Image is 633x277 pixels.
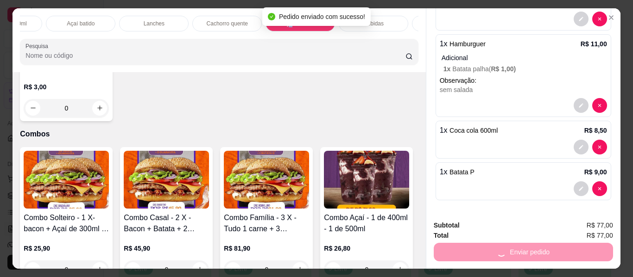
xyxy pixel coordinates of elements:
p: R$ 9,00 [584,167,607,177]
p: 1 x [440,125,498,136]
div: sem salada [440,85,607,94]
span: Coca cola 600ml [449,127,498,134]
h4: Combo Açaí - 1 de 400ml - 1 de 500ml [324,212,409,234]
button: decrease-product-quantity [592,12,607,26]
p: Açaí batido [67,20,95,27]
button: decrease-product-quantity [574,140,589,154]
span: Pedido enviado com sucesso! [279,13,365,20]
button: increase-product-quantity [92,101,107,116]
img: product-image [124,151,209,209]
label: Pesquisa [25,42,51,50]
button: increase-product-quantity [92,262,107,277]
button: Close [604,10,619,25]
p: Batata palha ( [443,64,607,74]
input: Pesquisa [25,51,405,60]
button: decrease-product-quantity [25,262,40,277]
p: R$ 26,80 [324,244,409,253]
button: decrease-product-quantity [25,101,40,116]
strong: Total [434,232,449,239]
img: product-image [324,151,409,209]
strong: Subtotal [434,222,460,229]
span: R$ 1,00 ) [491,65,516,73]
p: Combos [20,129,418,140]
p: Observação: [440,76,607,85]
h4: Combo Casal - 2 X - Bacon + Batata + 2 Guaravitas [124,212,209,234]
p: R$ 11,00 [581,39,607,49]
img: product-image [24,151,109,209]
img: product-image [224,151,309,209]
h4: Combo Família - 3 X - Tudo 1 carne + 3 Guaravita + 1 Batata G [224,212,309,234]
button: decrease-product-quantity [126,262,140,277]
button: decrease-product-quantity [592,140,607,154]
button: decrease-product-quantity [592,98,607,113]
p: 1 x [440,38,486,49]
p: Lanches [144,20,165,27]
h4: Combo Solteiro - 1 X-bacon + Açaí de 300ml + 1 Guaravita [24,212,109,234]
p: 1 x [440,166,475,178]
p: R$ 45,90 [124,244,209,253]
span: R$ 77,00 [587,220,613,230]
span: Hamburguer [449,40,486,48]
span: check-circle [268,13,275,20]
p: R$ 8,50 [584,126,607,135]
button: decrease-product-quantity [574,12,589,26]
button: decrease-product-quantity [226,262,241,277]
button: decrease-product-quantity [574,98,589,113]
p: R$ 3,00 [24,82,109,92]
button: decrease-product-quantity [574,181,589,196]
p: R$ 25,90 [24,244,109,253]
button: increase-product-quantity [292,262,307,277]
span: 1 x [443,65,452,73]
p: R$ 81,90 [224,244,309,253]
p: Cachorro quente [207,20,248,27]
span: R$ 77,00 [587,230,613,240]
button: increase-product-quantity [192,262,207,277]
span: Batata P [449,168,475,176]
button: decrease-product-quantity [592,181,607,196]
p: Adicional [442,53,607,62]
p: Bebidas [364,20,384,27]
